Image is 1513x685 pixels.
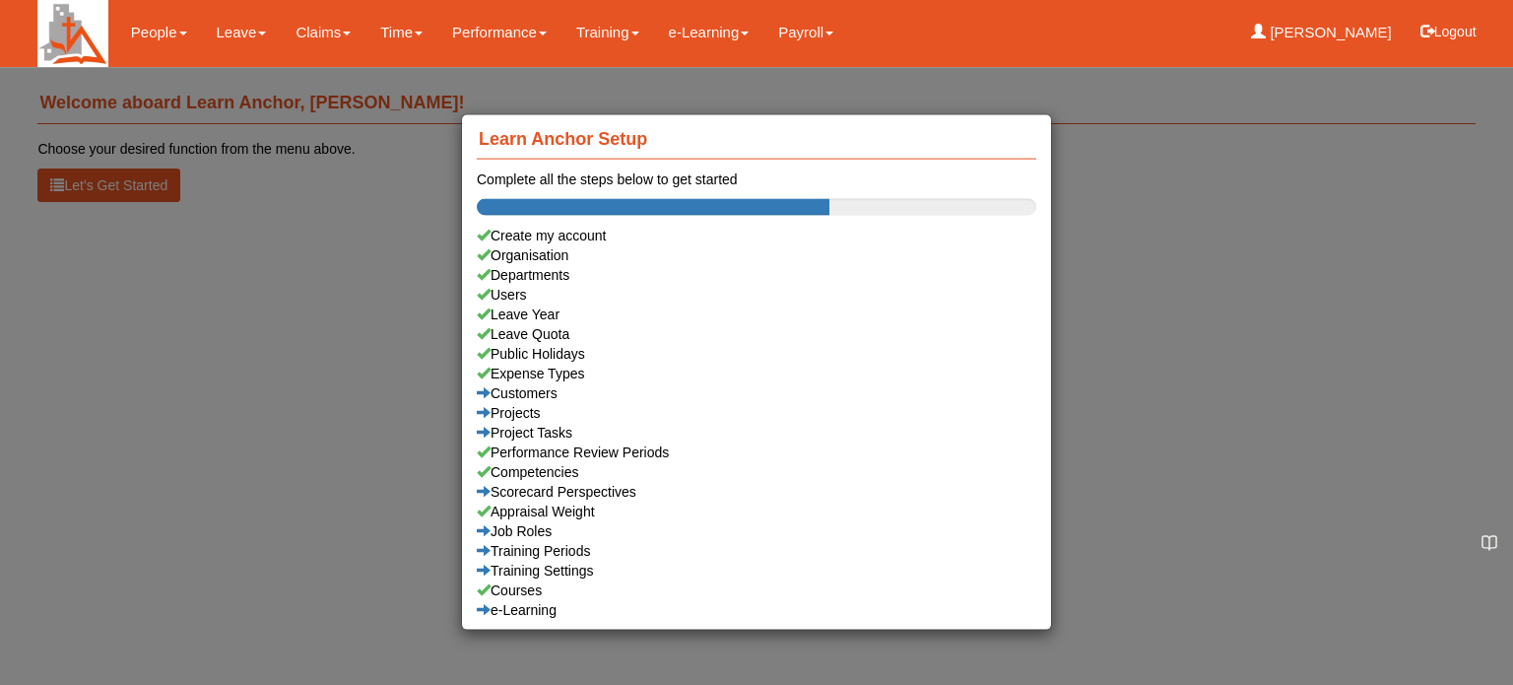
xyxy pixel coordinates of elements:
a: Projects [477,403,1036,423]
a: Organisation [477,245,1036,265]
a: Expense Types [477,364,1036,383]
a: Training Settings [477,561,1036,581]
a: Project Tasks [477,423,1036,443]
a: Training Periods [477,541,1036,561]
a: Courses [477,581,1036,600]
a: Leave Quota [477,324,1036,344]
a: Public Holidays [477,344,1036,364]
a: Competencies [477,462,1036,482]
a: Job Roles [477,521,1036,541]
a: Scorecard Perspectives [477,482,1036,502]
a: Performance Review Periods [477,443,1036,462]
a: Users [477,285,1036,305]
a: e-Learning [477,600,1036,620]
a: Appraisal Weight [477,502,1036,521]
div: Create my account [477,226,1036,245]
a: Departments [477,265,1036,285]
div: Complete all the steps below to get started [477,170,1036,189]
h4: Learn Anchor Setup [477,119,1036,160]
a: Customers [477,383,1036,403]
a: Leave Year [477,305,1036,324]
